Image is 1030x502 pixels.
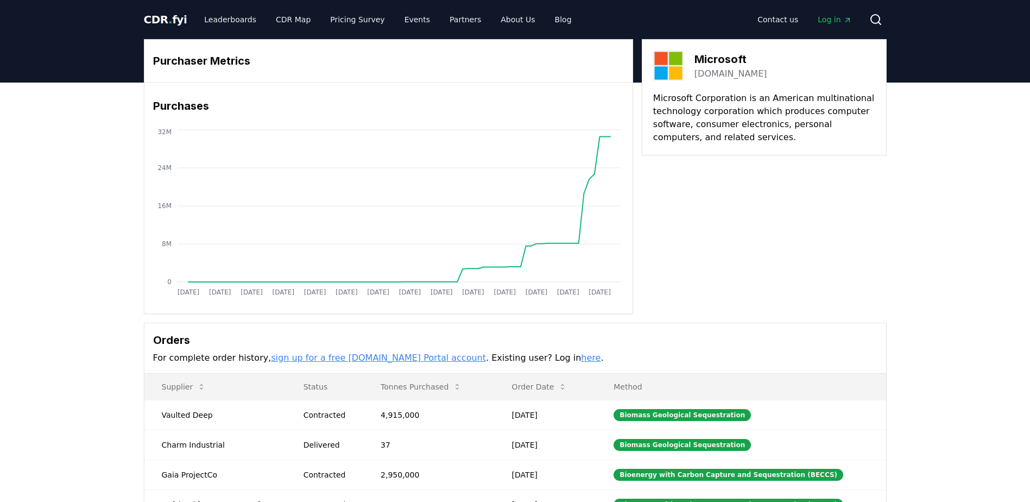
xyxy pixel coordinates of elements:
[363,460,495,490] td: 2,950,000
[495,400,597,430] td: [DATE]
[241,288,263,296] tspan: [DATE]
[272,288,294,296] tspan: [DATE]
[157,202,172,210] tspan: 16M
[809,10,860,29] a: Log in
[157,128,172,136] tspan: 32M
[494,288,516,296] tspan: [DATE]
[208,288,231,296] tspan: [DATE]
[363,430,495,460] td: 37
[653,92,875,144] p: Microsoft Corporation is an American multinational technology corporation which produces computer...
[557,288,579,296] tspan: [DATE]
[304,410,355,421] div: Contracted
[153,53,624,69] h3: Purchaser Metrics
[144,430,286,460] td: Charm Industrial
[653,51,684,81] img: Microsoft-logo
[162,240,172,248] tspan: 8M
[177,288,199,296] tspan: [DATE]
[462,288,484,296] tspan: [DATE]
[749,10,807,29] a: Contact us
[614,469,843,481] div: Bioenergy with Carbon Capture and Sequestration (BECCS)
[495,460,597,490] td: [DATE]
[581,353,601,363] a: here
[167,278,172,286] tspan: 0
[144,400,286,430] td: Vaulted Deep
[304,440,355,450] div: Delivered
[304,469,355,480] div: Contracted
[441,10,490,29] a: Partners
[271,353,486,363] a: sign up for a free [DOMAIN_NAME] Portal account
[321,10,393,29] a: Pricing Survey
[367,288,389,296] tspan: [DATE]
[503,376,576,398] button: Order Date
[295,381,355,392] p: Status
[492,10,544,29] a: About Us
[546,10,580,29] a: Blog
[157,164,172,172] tspan: 24M
[153,332,877,348] h3: Orders
[399,288,421,296] tspan: [DATE]
[144,13,187,26] span: CDR fyi
[694,51,767,67] h3: Microsoft
[525,288,547,296] tspan: [DATE]
[396,10,439,29] a: Events
[168,13,172,26] span: .
[153,376,215,398] button: Supplier
[363,400,495,430] td: 4,915,000
[818,14,851,25] span: Log in
[589,288,611,296] tspan: [DATE]
[144,12,187,27] a: CDR.fyi
[614,409,751,421] div: Biomass Geological Sequestration
[495,430,597,460] td: [DATE]
[144,460,286,490] td: Gaia ProjectCo
[614,439,751,451] div: Biomass Geological Sequestration
[153,352,877,365] p: For complete order history, . Existing user? Log in .
[153,98,624,114] h3: Purchases
[694,67,767,80] a: [DOMAIN_NAME]
[372,376,470,398] button: Tonnes Purchased
[336,288,358,296] tspan: [DATE]
[267,10,319,29] a: CDR Map
[304,288,326,296] tspan: [DATE]
[195,10,580,29] nav: Main
[195,10,265,29] a: Leaderboards
[605,381,877,392] p: Method
[430,288,452,296] tspan: [DATE]
[749,10,860,29] nav: Main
